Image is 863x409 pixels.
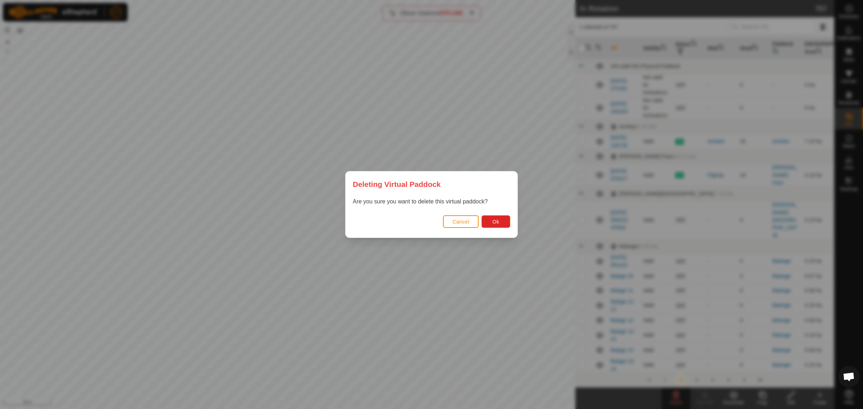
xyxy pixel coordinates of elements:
[838,366,860,387] div: Open chat
[353,197,510,206] p: Are you sure you want to delete this virtual paddock?
[452,219,469,225] span: Cancel
[353,179,441,190] span: Deleting Virtual Paddock
[443,215,479,228] button: Cancel
[493,219,499,225] span: Ok
[481,215,510,228] button: Ok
